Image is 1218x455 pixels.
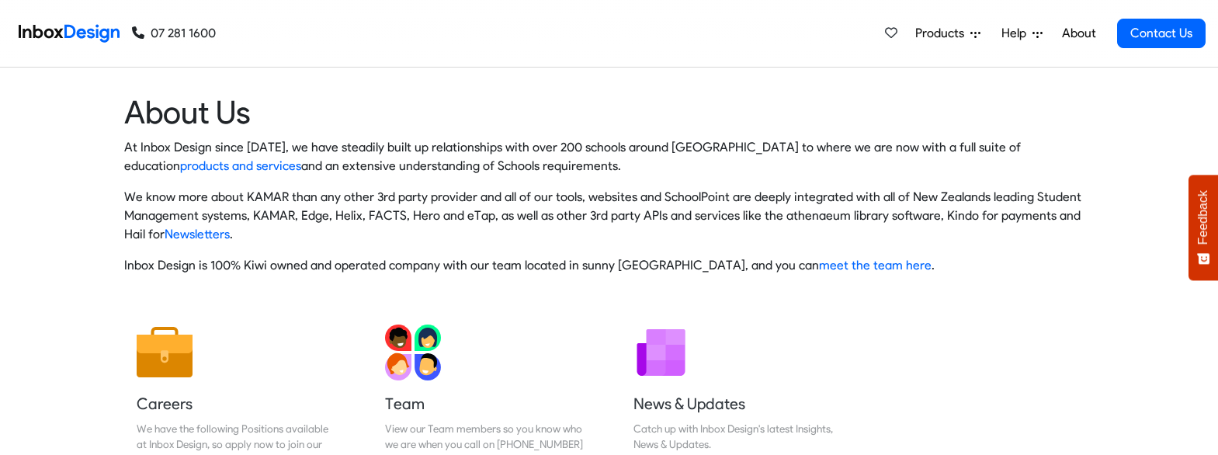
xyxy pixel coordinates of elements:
img: 2022_01_12_icon_newsletter.svg [633,325,689,380]
a: 07 281 1600 [132,24,216,43]
a: meet the team here [819,258,932,273]
button: Feedback - Show survey [1189,175,1218,280]
a: Products [909,18,987,49]
span: Help [1001,24,1032,43]
div: View our Team members so you know who we are when you call on [PHONE_NUMBER] [385,421,585,453]
h5: Careers [137,393,337,415]
a: Help [995,18,1049,49]
h5: News & Updates [633,393,834,415]
img: 2022_01_13_icon_team.svg [385,325,441,380]
heading: About Us [124,92,1095,132]
p: We know more about KAMAR than any other 3rd party provider and all of our tools, websites and Sch... [124,188,1095,244]
a: About [1057,18,1100,49]
span: Products [915,24,970,43]
a: Newsletters [165,227,230,241]
h5: Team [385,393,585,415]
img: 2022_01_13_icon_job.svg [137,325,193,380]
span: Feedback [1196,190,1210,245]
p: Inbox Design is 100% Kiwi owned and operated company with our team located in sunny [GEOGRAPHIC_D... [124,256,1095,275]
p: At Inbox Design since [DATE], we have steadily built up relationships with over 200 schools aroun... [124,138,1095,175]
div: Catch up with Inbox Design's latest Insights, News & Updates. [633,421,834,453]
a: Contact Us [1117,19,1206,48]
a: products and services [180,158,301,173]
